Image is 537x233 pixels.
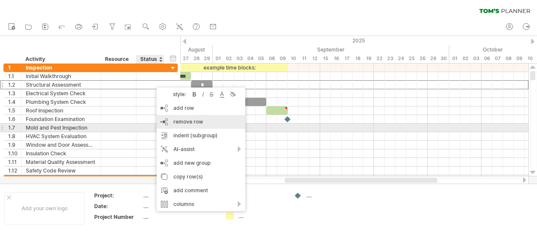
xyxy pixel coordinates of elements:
div: Friday, 29 August 2025 [202,54,213,63]
div: Safety Code Review [26,166,96,175]
div: Planning [26,175,96,183]
div: example time blocks: [170,64,288,72]
div: Wednesday, 27 August 2025 [180,54,191,63]
div: 1.1 [8,72,21,80]
div: Resource [105,55,131,64]
div: AI-assist [157,142,245,156]
div: Monday, 29 September 2025 [428,54,438,63]
div: Monday, 15 September 2025 [320,54,331,63]
div: 1.12 [8,166,21,175]
div: Tuesday, 30 September 2025 [438,54,449,63]
div: .... [238,212,285,220]
div: Insulation Check [26,149,96,157]
div: Monday, 1 September 2025 [213,54,223,63]
div: Wednesday, 3 September 2025 [234,54,245,63]
div: Wednesday, 1 October 2025 [449,54,460,63]
div: Tuesday, 16 September 2025 [331,54,342,63]
div: ​ [245,98,266,106]
div: 1.7 [8,124,21,132]
div: add comment [157,184,245,197]
div: Tuesday, 2 September 2025 [223,54,234,63]
div: copy row(s) [157,170,245,184]
div: 1.9 [8,141,21,149]
div: Wednesday, 10 September 2025 [288,54,299,63]
div: Friday, 3 October 2025 [471,54,481,63]
div: 1.8 [8,132,21,140]
div: Thursday, 4 September 2025 [245,54,256,63]
div: Thursday, 9 October 2025 [514,54,525,63]
div: Wednesday, 17 September 2025 [342,54,352,63]
div: Project Number [94,213,142,221]
div: Add your own logo [4,192,85,224]
div: .... [238,192,285,199]
div: Wednesday, 24 September 2025 [395,54,406,63]
div: indent (subgroup) [157,129,245,142]
div: Thursday, 25 September 2025 [406,54,417,63]
div: 1 [8,64,21,72]
div: Material Quality Assessment [26,158,96,166]
div: add new group [157,156,245,170]
div: Thursday, 18 September 2025 [352,54,363,63]
div: Friday, 10 October 2025 [525,54,535,63]
div: Monday, 6 October 2025 [481,54,492,63]
div: Inspection [26,64,96,72]
div: 1.3 [8,89,21,97]
div: 1.2 [8,81,21,89]
div: September 2025 [213,45,449,54]
div: Foundation Examination [26,115,96,123]
div: add row [157,101,245,115]
div: Friday, 19 September 2025 [363,54,374,63]
div: Tuesday, 23 September 2025 [385,54,395,63]
div: Thursday, 28 August 2025 [191,54,202,63]
div: Friday, 5 September 2025 [256,54,266,63]
div: .... [238,202,285,209]
div: Activity [25,55,96,64]
div: Thursday, 11 September 2025 [299,54,309,63]
div: Tuesday, 9 September 2025 [277,54,288,63]
div: 1.4 [8,98,21,106]
div: Friday, 26 September 2025 [417,54,428,63]
div: Status [140,55,159,64]
div: Mold and Pest Inspection [26,124,96,132]
div: Electrical System Check [26,89,96,97]
div: .... [143,192,216,199]
div: 1.11 [8,158,21,166]
span: remove row [173,118,203,125]
div: HVAC System Evaluation [26,132,96,140]
div: Window and Door Assessment [26,141,96,149]
div: 1.5 [8,106,21,115]
div: Monday, 8 September 2025 [266,54,277,63]
div: 2 [8,175,21,183]
div: 1.6 [8,115,21,123]
div: style: [160,91,190,97]
div: Monday, 22 September 2025 [374,54,385,63]
div: .... [306,192,353,199]
div: Wednesday, 8 October 2025 [503,54,514,63]
div: 1.10 [8,149,21,157]
div: ​ [266,106,288,115]
div: Initial Walkthrough [26,72,96,80]
div: Roof Inspection [26,106,96,115]
div: Tuesday, 7 October 2025 [492,54,503,63]
div: Thursday, 2 October 2025 [460,54,471,63]
div: Friday, 12 September 2025 [309,54,320,63]
div: Date: [94,203,142,210]
div: .... [143,203,216,210]
div: Plumbing System Check [26,98,96,106]
div: .... [143,213,216,221]
div: Structural Assessment [26,81,96,89]
div: Project: [94,192,142,199]
div: columns [157,197,245,211]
